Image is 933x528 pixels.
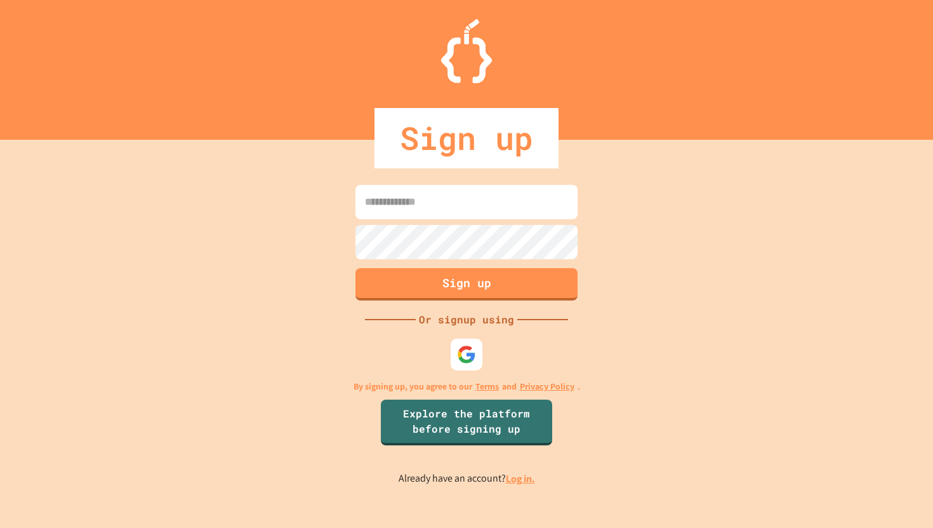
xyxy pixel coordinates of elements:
a: Log in. [506,472,535,485]
div: Or signup using [416,312,517,327]
a: Explore the platform before signing up [381,400,552,445]
div: Sign up [374,108,559,168]
img: google-icon.svg [457,345,476,364]
a: Terms [475,380,499,393]
img: Logo.svg [441,19,492,83]
p: Already have an account? [399,471,535,487]
button: Sign up [355,268,578,301]
a: Privacy Policy [520,380,574,393]
p: By signing up, you agree to our and . [354,380,580,393]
